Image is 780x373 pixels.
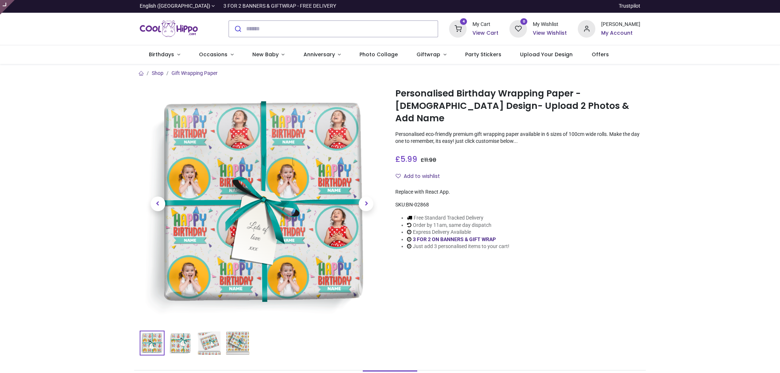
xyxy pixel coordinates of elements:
[417,51,440,58] span: Giftwrap
[140,19,198,39] a: Logo of Cool Hippo
[172,70,218,76] a: Gift Wrapping Paper
[472,21,498,28] div: My Cart
[395,131,640,145] p: Personalised eco-friendly premium gift wrapping paper available in 6 sizes of 100cm wide rolls. M...
[533,21,567,28] div: My Wishlist
[449,25,467,31] a: 4
[400,154,417,164] span: 5.99
[144,86,380,322] img: Personalised Birthday Wrapping Paper - Green Party Design- Upload 2 Photos & Add Name
[396,174,401,179] i: Add to wishlist
[406,202,429,208] span: BN-02868
[533,30,567,37] a: View Wishlist
[149,51,174,58] span: Birthdays
[140,45,190,64] a: Birthdays
[189,45,243,64] a: Occasions
[472,30,498,37] a: View Cart
[421,156,436,164] span: £
[152,70,163,76] a: Shop
[520,51,573,58] span: Upload Your Design
[601,30,640,37] a: My Account
[243,45,294,64] a: New Baby
[407,243,509,250] li: Just add 3 personalised items to your cart!
[151,197,165,211] span: Previous
[348,121,384,286] a: Next
[395,154,417,164] span: £
[294,45,350,64] a: Anniversary
[304,51,335,58] span: Anniversary
[601,21,640,28] div: [PERSON_NAME]
[140,19,198,39] img: Cool Hippo
[226,331,249,355] img: BN-02868-04
[197,331,221,355] img: BN-02868-03
[395,170,446,183] button: Add to wishlistAdd to wishlist
[395,87,640,125] h1: Personalised Birthday Wrapping Paper - [DEMOGRAPHIC_DATA] Design- Upload 2 Photos & Add Name
[592,51,609,58] span: Offers
[509,25,527,31] a: 0
[407,45,456,64] a: Giftwrap
[413,236,496,242] a: 3 FOR 2 ON BANNERS & GIFT WRAP
[359,51,398,58] span: Photo Collage
[140,121,176,286] a: Previous
[407,229,509,236] li: Express Delivery Available
[407,214,509,222] li: Free Standard Tracked Delivery
[169,331,192,355] img: BN-02868-02
[460,18,467,25] sup: 4
[619,3,640,10] a: Trustpilot
[229,21,246,37] button: Submit
[199,51,227,58] span: Occasions
[465,51,501,58] span: Party Stickers
[252,51,279,58] span: New Baby
[395,201,640,209] div: SKU:
[359,197,373,211] span: Next
[140,331,164,355] img: Personalised Birthday Wrapping Paper - Green Party Design- Upload 2 Photos & Add Name
[520,18,527,25] sup: 0
[140,3,215,10] a: English ([GEOGRAPHIC_DATA])
[223,3,336,10] div: 3 FOR 2 BANNERS & GIFTWRAP - FREE DELIVERY
[424,156,436,164] span: 11.98
[395,189,640,196] div: Replace with React App.
[407,222,509,229] li: Order by 11am, same day dispatch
